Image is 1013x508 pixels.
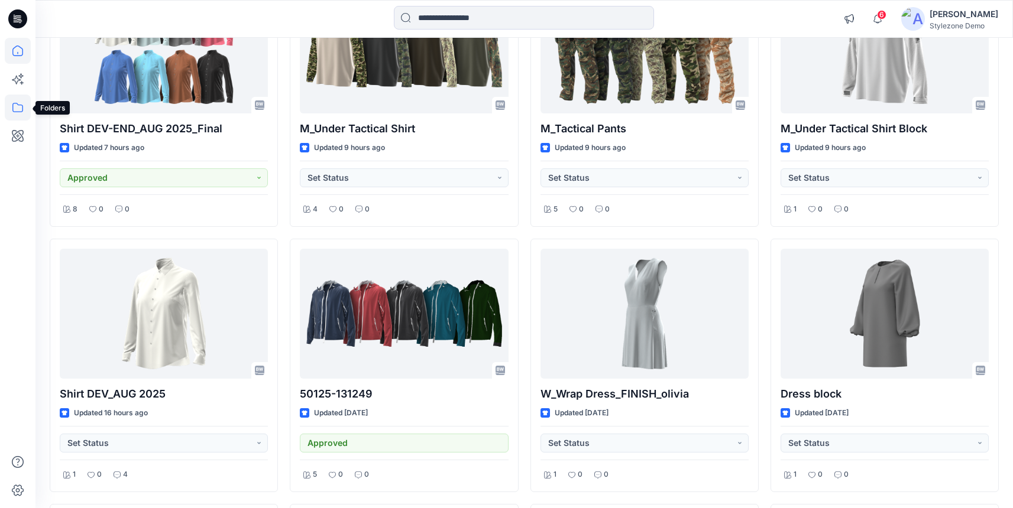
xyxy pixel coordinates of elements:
[73,468,76,481] p: 1
[877,10,886,19] span: 6
[60,121,268,137] p: Shirt DEV-END_AUG 2025_Final
[314,142,385,154] p: Updated 9 hours ago
[844,203,849,216] p: 0
[300,386,508,402] p: 50125-131249
[73,203,77,216] p: 8
[578,468,582,481] p: 0
[555,407,609,419] p: Updated [DATE]
[781,386,989,402] p: Dress block
[313,203,318,216] p: 4
[364,468,369,481] p: 0
[314,407,368,419] p: Updated [DATE]
[99,203,103,216] p: 0
[123,468,128,481] p: 4
[300,249,508,379] a: 50125-131249
[60,386,268,402] p: Shirt DEV_AUG 2025
[60,249,268,379] a: Shirt DEV_AUG 2025
[555,142,626,154] p: Updated 9 hours ago
[541,386,749,402] p: W_Wrap Dress_FINISH_olivia
[901,7,925,31] img: avatar
[300,121,508,137] p: M_Under Tactical Shirt
[339,203,344,216] p: 0
[74,142,144,154] p: Updated 7 hours ago
[579,203,584,216] p: 0
[795,407,849,419] p: Updated [DATE]
[930,21,998,30] div: Stylezone Demo
[554,468,556,481] p: 1
[338,468,343,481] p: 0
[125,203,130,216] p: 0
[818,203,823,216] p: 0
[313,468,317,481] p: 5
[604,468,609,481] p: 0
[818,468,823,481] p: 0
[541,249,749,379] a: W_Wrap Dress_FINISH_olivia
[794,203,797,216] p: 1
[844,468,849,481] p: 0
[794,468,797,481] p: 1
[795,142,866,154] p: Updated 9 hours ago
[541,121,749,137] p: M_Tactical Pants
[74,407,148,419] p: Updated 16 hours ago
[554,203,558,216] p: 5
[97,468,102,481] p: 0
[605,203,610,216] p: 0
[930,7,998,21] div: [PERSON_NAME]
[365,203,370,216] p: 0
[781,121,989,137] p: M_Under Tactical Shirt Block
[781,249,989,379] a: Dress block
